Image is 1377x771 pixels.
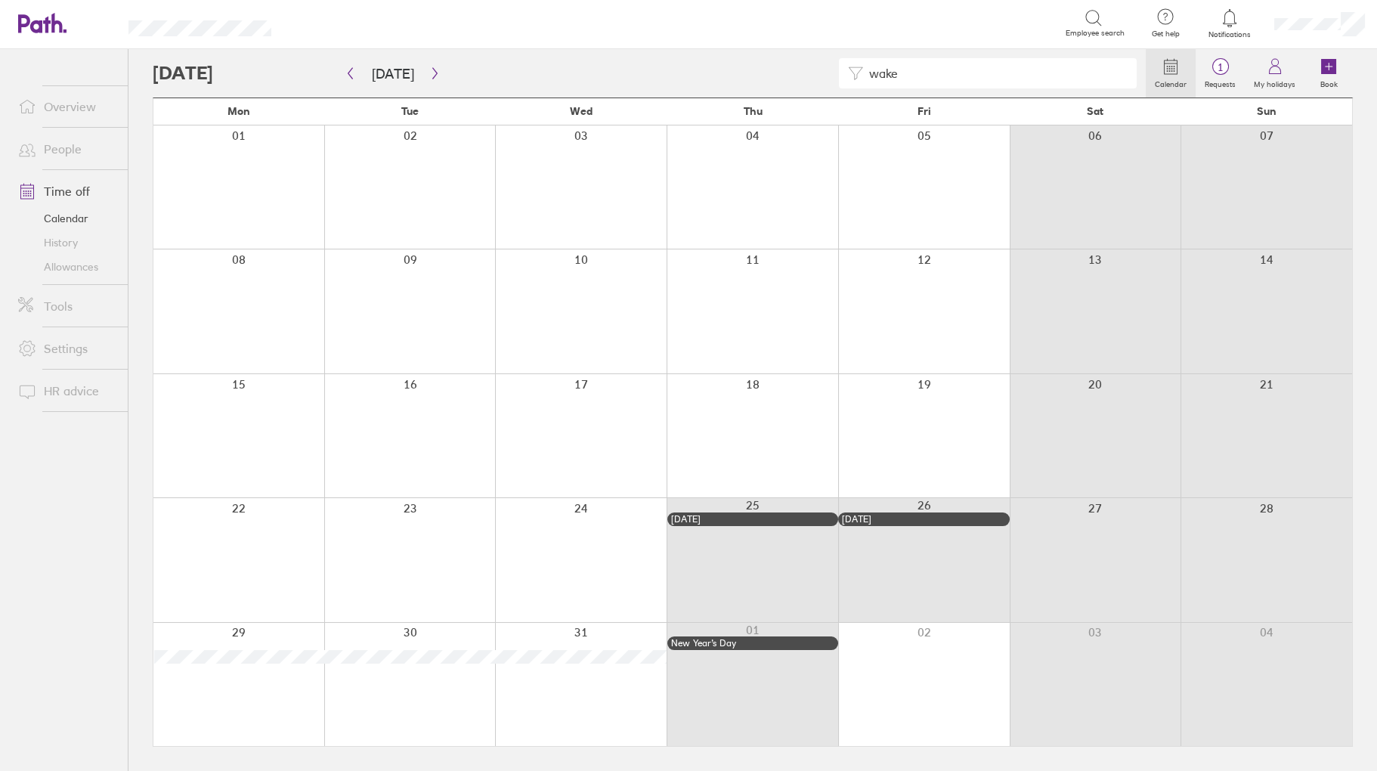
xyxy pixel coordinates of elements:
span: Wed [570,105,593,117]
a: Notifications [1205,8,1255,39]
span: Sun [1257,105,1276,117]
label: Calendar [1146,76,1196,89]
input: Filter by employee [863,59,1128,88]
span: Employee search [1066,29,1125,38]
span: Get help [1141,29,1190,39]
span: Notifications [1205,30,1255,39]
a: Overview [6,91,128,122]
div: Search [312,16,351,29]
a: 1Requests [1196,49,1245,98]
a: History [6,231,128,255]
a: Calendar [6,206,128,231]
label: Book [1311,76,1347,89]
span: Mon [227,105,250,117]
a: Book [1304,49,1353,98]
a: HR advice [6,376,128,406]
button: [DATE] [360,61,426,86]
label: Requests [1196,76,1245,89]
span: Sat [1087,105,1103,117]
span: 1 [1196,61,1245,73]
span: Thu [744,105,763,117]
a: Allowances [6,255,128,279]
a: Calendar [1146,49,1196,98]
div: New Year’s Day [671,638,835,649]
a: People [6,134,128,164]
span: Tue [401,105,419,117]
div: [DATE] [671,514,835,525]
a: My holidays [1245,49,1304,98]
span: Fri [917,105,931,117]
div: [DATE] [842,514,1006,525]
label: My holidays [1245,76,1304,89]
a: Tools [6,291,128,321]
a: Time off [6,176,128,206]
a: Settings [6,333,128,364]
